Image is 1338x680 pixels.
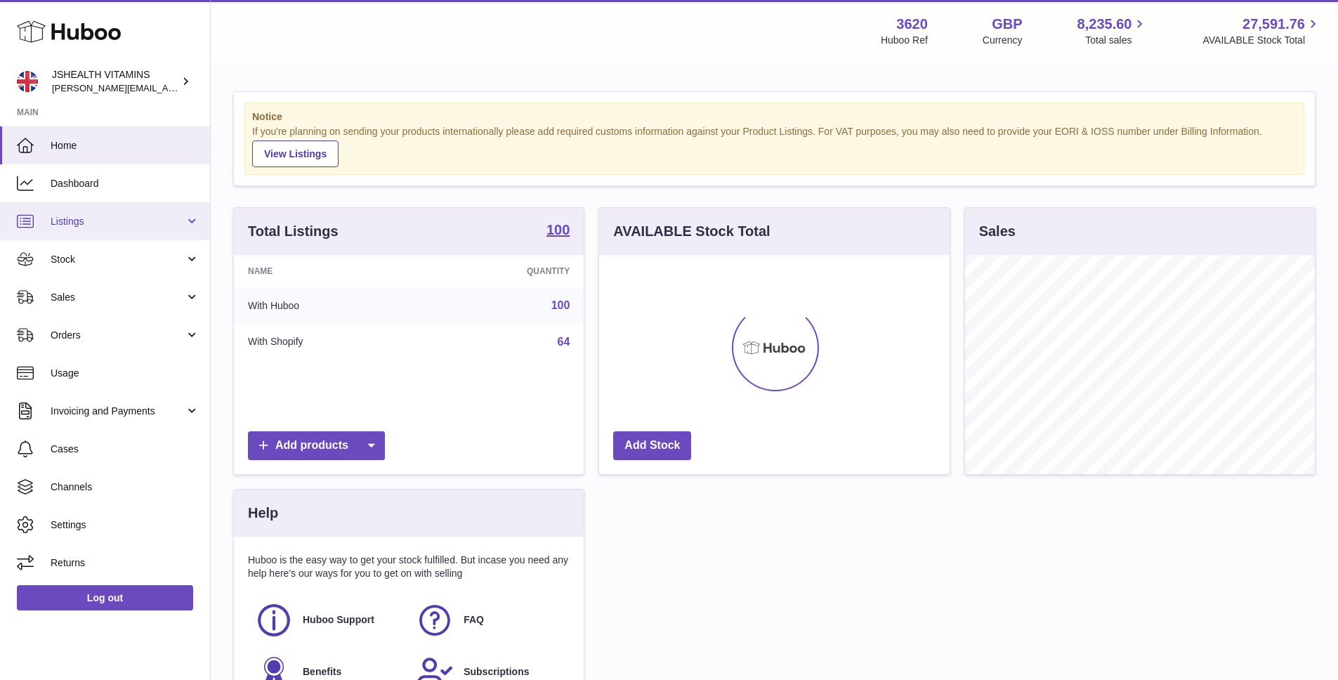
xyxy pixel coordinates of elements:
[51,367,199,380] span: Usage
[234,324,423,360] td: With Shopify
[881,34,928,47] div: Huboo Ref
[613,222,770,241] h3: AVAILABLE Stock Total
[51,215,185,228] span: Listings
[1242,15,1305,34] span: 27,591.76
[51,139,199,152] span: Home
[51,480,199,494] span: Channels
[979,222,1016,241] h3: Sales
[51,518,199,532] span: Settings
[51,329,185,342] span: Orders
[546,223,570,240] a: 100
[17,585,193,610] a: Log out
[613,431,691,460] a: Add Stock
[464,665,529,679] span: Subscriptions
[52,68,178,95] div: JSHEALTH VITAMINS
[1202,34,1321,47] span: AVAILABLE Stock Total
[303,613,374,627] span: Huboo Support
[255,601,402,639] a: Huboo Support
[51,291,185,304] span: Sales
[1077,15,1148,47] a: 8,235.60 Total sales
[51,405,185,418] span: Invoicing and Payments
[1085,34,1148,47] span: Total sales
[51,556,199,570] span: Returns
[51,253,185,266] span: Stock
[551,299,570,311] a: 100
[52,82,282,93] span: [PERSON_NAME][EMAIL_ADDRESS][DOMAIN_NAME]
[234,255,423,287] th: Name
[416,601,563,639] a: FAQ
[464,613,484,627] span: FAQ
[51,177,199,190] span: Dashboard
[303,665,341,679] span: Benefits
[248,554,570,580] p: Huboo is the easy way to get your stock fulfilled. But incase you need any help here's our ways f...
[983,34,1023,47] div: Currency
[248,431,385,460] a: Add products
[252,110,1297,124] strong: Notice
[896,15,928,34] strong: 3620
[248,222,339,241] h3: Total Listings
[423,255,584,287] th: Quantity
[17,71,38,92] img: francesca@jshealthvitamins.com
[1202,15,1321,47] a: 27,591.76 AVAILABLE Stock Total
[252,125,1297,167] div: If you're planning on sending your products internationally please add required customs informati...
[248,504,278,523] h3: Help
[51,443,199,456] span: Cases
[558,336,570,348] a: 64
[1077,15,1132,34] span: 8,235.60
[252,140,339,167] a: View Listings
[546,223,570,237] strong: 100
[992,15,1022,34] strong: GBP
[234,287,423,324] td: With Huboo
